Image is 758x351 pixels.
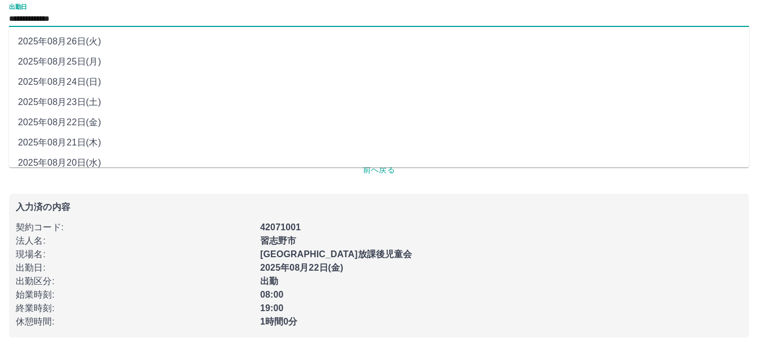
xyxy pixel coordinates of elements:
b: 1時間0分 [260,317,298,326]
li: 2025年08月23日(土) [9,92,749,112]
b: 2025年08月22日(金) [260,263,343,272]
p: 法人名 : [16,234,253,248]
p: 休憩時間 : [16,315,253,329]
p: 出勤日 : [16,261,253,275]
p: 前へ戻る [9,164,749,176]
p: 入力済の内容 [16,203,742,212]
li: 2025年08月24日(日) [9,72,749,92]
p: 契約コード : [16,221,253,234]
p: 出勤区分 : [16,275,253,288]
p: 終業時刻 : [16,302,253,315]
li: 2025年08月20日(水) [9,153,749,173]
b: [GEOGRAPHIC_DATA]放課後児童会 [260,249,412,259]
b: 出勤 [260,276,278,286]
label: 出勤日 [9,2,27,11]
b: 42071001 [260,222,301,232]
p: 現場名 : [16,248,253,261]
li: 2025年08月21日(木) [9,133,749,153]
b: 08:00 [260,290,284,299]
p: 始業時刻 : [16,288,253,302]
li: 2025年08月25日(月) [9,52,749,72]
b: 19:00 [260,303,284,313]
b: 習志野市 [260,236,297,245]
li: 2025年08月26日(火) [9,31,749,52]
li: 2025年08月22日(金) [9,112,749,133]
